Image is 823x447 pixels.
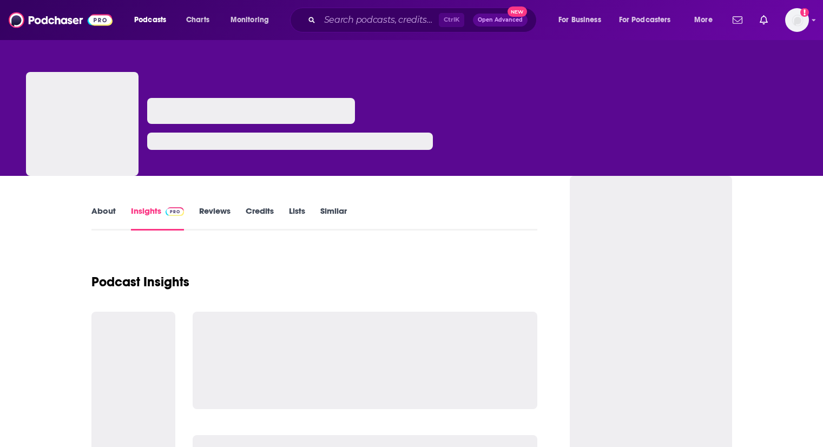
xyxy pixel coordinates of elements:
[785,8,809,32] img: User Profile
[320,11,439,29] input: Search podcasts, credits, & more...
[166,207,185,216] img: Podchaser Pro
[478,17,523,23] span: Open Advanced
[508,6,527,17] span: New
[199,206,231,231] a: Reviews
[91,274,189,290] h1: Podcast Insights
[619,12,671,28] span: For Podcasters
[91,206,116,231] a: About
[231,12,269,28] span: Monitoring
[9,10,113,30] img: Podchaser - Follow, Share and Rate Podcasts
[785,8,809,32] button: Show profile menu
[728,11,747,29] a: Show notifications dropdown
[246,206,274,231] a: Credits
[186,12,209,28] span: Charts
[755,11,772,29] a: Show notifications dropdown
[127,11,180,29] button: open menu
[558,12,601,28] span: For Business
[785,8,809,32] span: Logged in as shcarlos
[179,11,216,29] a: Charts
[439,13,464,27] span: Ctrl K
[300,8,547,32] div: Search podcasts, credits, & more...
[289,206,305,231] a: Lists
[612,11,687,29] button: open menu
[694,12,713,28] span: More
[134,12,166,28] span: Podcasts
[223,11,283,29] button: open menu
[320,206,347,231] a: Similar
[131,206,185,231] a: InsightsPodchaser Pro
[551,11,615,29] button: open menu
[473,14,528,27] button: Open AdvancedNew
[687,11,726,29] button: open menu
[800,8,809,17] svg: Add a profile image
